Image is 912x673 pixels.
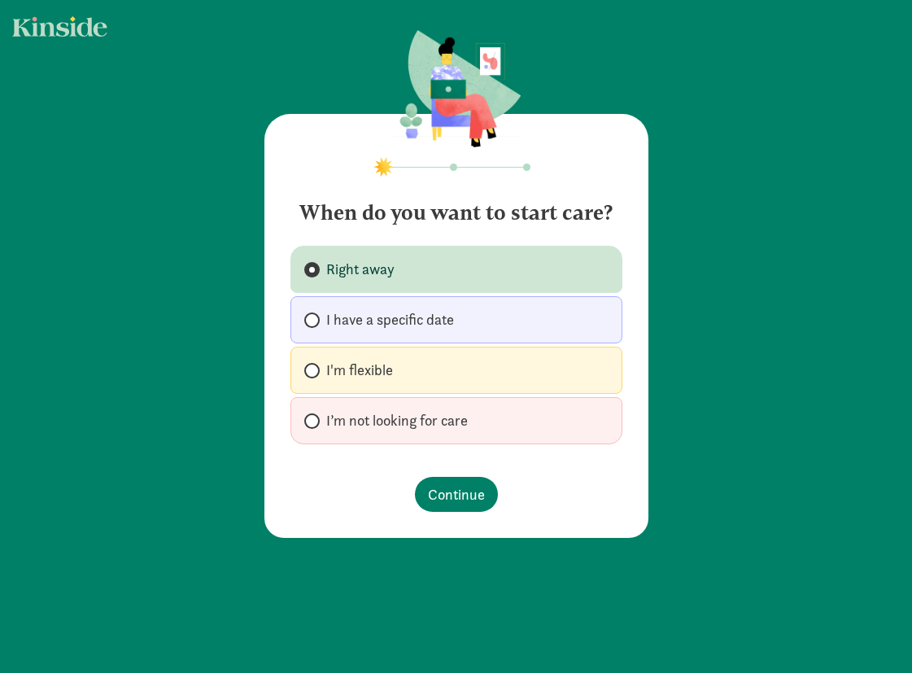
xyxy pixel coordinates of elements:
[290,187,622,226] h4: When do you want to start care?
[428,483,485,505] span: Continue
[326,260,395,279] span: Right away
[326,361,393,380] span: I'm flexible
[326,310,454,330] span: I have a specific date
[326,411,468,430] span: I’m not looking for care
[415,477,498,512] button: Continue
